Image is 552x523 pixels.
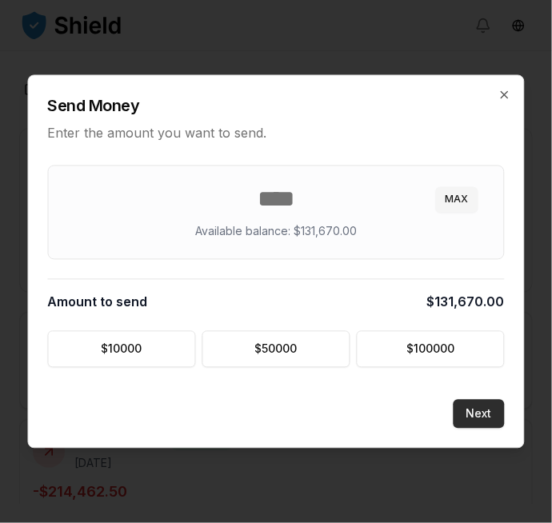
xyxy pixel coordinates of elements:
[195,224,357,240] p: Available balance: $131,670.00
[454,400,505,429] button: Next
[48,95,505,118] h2: Send Money
[48,331,196,368] button: $10000
[202,331,350,368] button: $50000
[427,293,505,312] span: $131,670.00
[436,187,478,213] button: MAX
[48,293,148,312] span: Amount to send
[48,124,505,143] p: Enter the amount you want to send.
[357,331,505,368] button: $100000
